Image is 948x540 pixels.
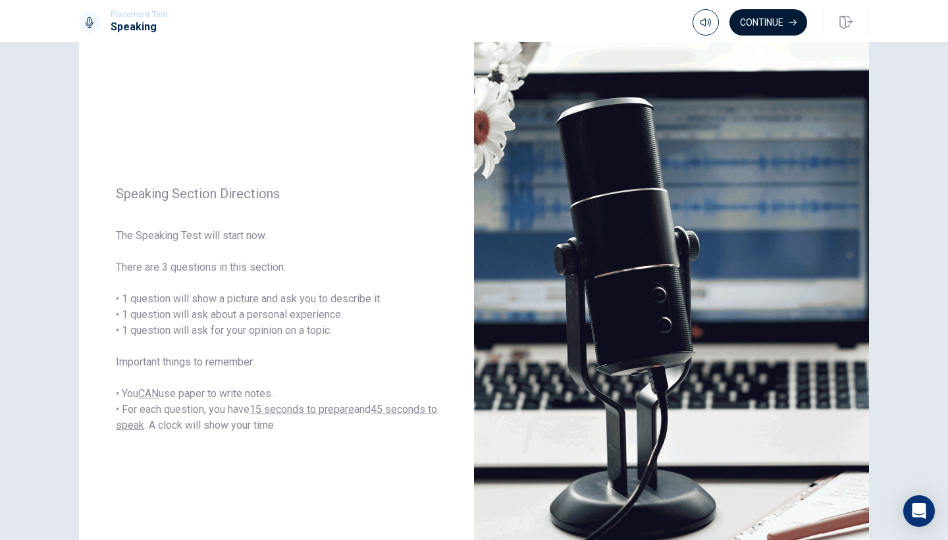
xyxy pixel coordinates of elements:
h1: Speaking [111,19,168,35]
span: The Speaking Test will start now. There are 3 questions in this section. • 1 question will show a... [116,228,437,433]
u: 15 seconds to prepare [250,403,354,416]
u: CAN [138,387,159,400]
button: Continue [729,9,807,36]
span: Placement Test [111,10,168,19]
div: Open Intercom Messenger [903,495,935,527]
span: Speaking Section Directions [116,186,437,202]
